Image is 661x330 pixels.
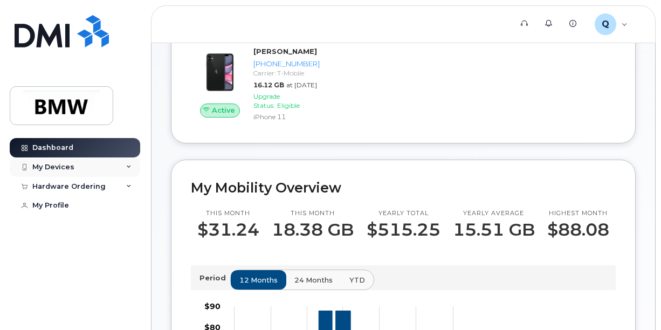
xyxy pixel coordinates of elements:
span: at [DATE] [286,81,317,89]
span: Active [212,105,235,115]
h2: My Mobility Overview [191,180,616,196]
p: $31.24 [197,220,259,239]
p: This month [197,209,259,218]
p: Yearly average [453,209,535,218]
p: $515.25 [367,220,440,239]
a: Active[PERSON_NAME][PHONE_NUMBER]Carrier: T-Mobile16.12 GBat [DATE]Upgrade Status:EligibleiPhone 11 [191,46,324,123]
p: Highest month [547,209,609,218]
p: $88.08 [547,220,609,239]
div: QT20197 [587,13,635,35]
div: [PHONE_NUMBER] [253,59,320,69]
p: Period [199,273,230,283]
div: iPhone 11 [253,112,320,121]
iframe: Messenger Launcher [614,283,653,322]
span: Eligible [277,101,300,109]
p: This month [272,209,354,218]
div: Carrier: T-Mobile [253,68,320,78]
span: YTD [349,275,365,285]
span: Upgrade Status: [253,92,280,109]
img: iPhone_11.jpg [199,52,240,93]
strong: [PERSON_NAME] [253,47,317,56]
span: Q [602,18,609,31]
span: 16.12 GB [253,81,284,89]
tspan: $90 [204,301,221,311]
span: 24 months [294,275,333,285]
p: Yearly total [367,209,440,218]
p: 18.38 GB [272,220,354,239]
p: 15.51 GB [453,220,535,239]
